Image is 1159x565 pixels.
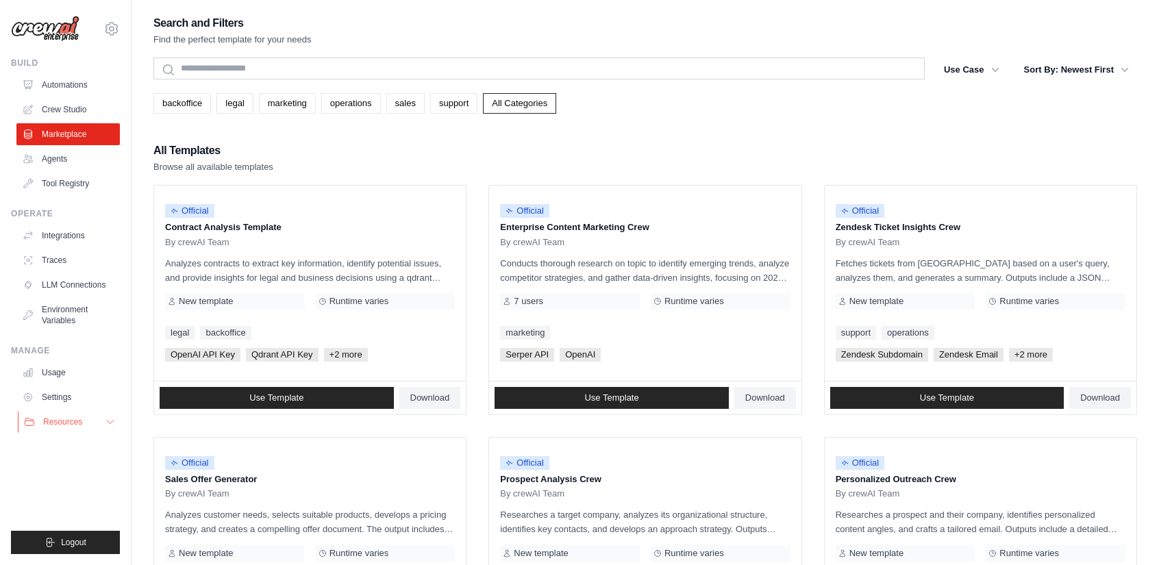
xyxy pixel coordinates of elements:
[836,348,928,362] span: Zendesk Subdomain
[16,362,120,384] a: Usage
[500,473,790,486] p: Prospect Analysis Crew
[16,274,120,296] a: LLM Connections
[216,93,253,114] a: legal
[836,221,1125,234] p: Zendesk Ticket Insights Crew
[43,416,82,427] span: Resources
[500,348,554,362] span: Serper API
[836,488,900,499] span: By crewAI Team
[430,93,477,114] a: support
[500,256,790,285] p: Conducts thorough research on topic to identify emerging trends, analyze competitor strategies, a...
[934,348,1004,362] span: Zendesk Email
[165,221,455,234] p: Contract Analysis Template
[16,148,120,170] a: Agents
[664,296,724,307] span: Runtime varies
[1080,392,1120,403] span: Download
[560,348,601,362] span: OpenAI
[11,208,120,219] div: Operate
[500,237,564,248] span: By crewAI Team
[153,33,312,47] p: Find the perfect template for your needs
[920,392,974,403] span: Use Template
[849,296,903,307] span: New template
[584,392,638,403] span: Use Template
[11,531,120,554] button: Logout
[16,299,120,331] a: Environment Variables
[849,548,903,559] span: New template
[500,326,550,340] a: marketing
[259,93,316,114] a: marketing
[836,507,1125,536] p: Researches a prospect and their company, identifies personalized content angles, and crafts a tai...
[16,386,120,408] a: Settings
[999,548,1059,559] span: Runtime varies
[179,548,233,559] span: New template
[11,345,120,356] div: Manage
[836,456,885,470] span: Official
[16,225,120,247] a: Integrations
[664,548,724,559] span: Runtime varies
[16,99,120,121] a: Crew Studio
[16,123,120,145] a: Marketplace
[153,14,312,33] h2: Search and Filters
[165,473,455,486] p: Sales Offer Generator
[324,348,368,362] span: +2 more
[153,160,273,174] p: Browse all available templates
[179,296,233,307] span: New template
[165,256,455,285] p: Analyzes contracts to extract key information, identify potential issues, and provide insights fo...
[410,392,450,403] span: Download
[200,326,251,340] a: backoffice
[999,296,1059,307] span: Runtime varies
[734,387,796,409] a: Download
[495,387,729,409] a: Use Template
[836,204,885,218] span: Official
[882,326,934,340] a: operations
[249,392,303,403] span: Use Template
[483,93,556,114] a: All Categories
[16,74,120,96] a: Automations
[500,456,549,470] span: Official
[246,348,319,362] span: Qdrant API Key
[321,93,381,114] a: operations
[514,296,543,307] span: 7 users
[1009,348,1053,362] span: +2 more
[830,387,1064,409] a: Use Template
[1016,58,1137,82] button: Sort By: Newest First
[18,411,121,433] button: Resources
[500,507,790,536] p: Researches a target company, analyzes its organizational structure, identifies key contacts, and ...
[165,488,229,499] span: By crewAI Team
[936,58,1008,82] button: Use Case
[836,256,1125,285] p: Fetches tickets from [GEOGRAPHIC_DATA] based on a user's query, analyzes them, and generates a su...
[514,548,568,559] span: New template
[329,296,389,307] span: Runtime varies
[745,392,785,403] span: Download
[165,348,240,362] span: OpenAI API Key
[500,221,790,234] p: Enterprise Content Marketing Crew
[836,237,900,248] span: By crewAI Team
[165,326,195,340] a: legal
[153,141,273,160] h2: All Templates
[500,204,549,218] span: Official
[160,387,394,409] a: Use Template
[500,488,564,499] span: By crewAI Team
[16,173,120,194] a: Tool Registry
[153,93,211,114] a: backoffice
[165,507,455,536] p: Analyzes customer needs, selects suitable products, develops a pricing strategy, and creates a co...
[399,387,461,409] a: Download
[165,456,214,470] span: Official
[11,16,79,42] img: Logo
[836,473,1125,486] p: Personalized Outreach Crew
[61,537,86,548] span: Logout
[11,58,120,68] div: Build
[836,326,876,340] a: support
[386,93,425,114] a: sales
[1069,387,1131,409] a: Download
[16,249,120,271] a: Traces
[165,237,229,248] span: By crewAI Team
[165,204,214,218] span: Official
[329,548,389,559] span: Runtime varies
